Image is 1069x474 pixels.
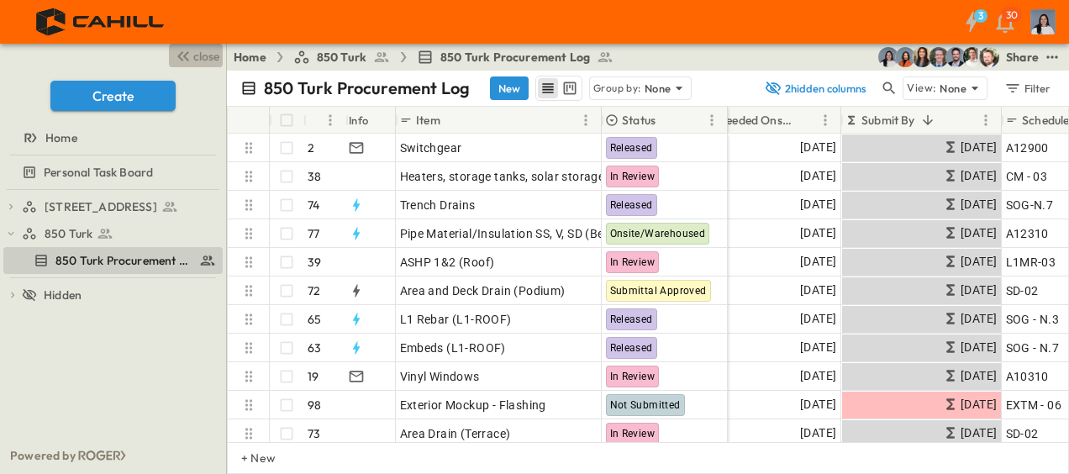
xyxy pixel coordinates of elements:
span: Released [610,342,653,354]
img: Profile Picture [1030,9,1056,34]
h6: 3 [978,9,983,23]
p: Needed Onsite [718,112,793,129]
span: 850 Turk [317,49,366,66]
button: close [169,44,223,67]
span: Switchgear [400,140,462,156]
span: L1MR-03 [1006,254,1056,271]
img: 4f72bfc4efa7236828875bac24094a5ddb05241e32d018417354e964050affa1.png [20,4,182,39]
span: Home [45,129,77,146]
img: Jared Salin (jsalin@cahill-sf.com) [929,47,949,67]
span: [DATE] [800,395,836,414]
span: Released [610,199,653,211]
p: 850 Turk Procurement Log [264,76,470,100]
p: + New [241,450,251,466]
span: Released [610,142,653,154]
span: SOG-N.7 [1006,197,1054,213]
span: close [193,48,219,65]
span: In Review [610,428,656,440]
img: Daniel Esposito (desposito@cahill-sf.com) [979,47,999,67]
span: [DATE] [961,195,997,214]
p: 19 [308,368,319,385]
button: Sort [919,111,937,129]
span: Trench Drains [400,197,476,213]
span: Not Submitted [610,399,681,411]
span: [DATE] [961,338,997,357]
span: Area Drain (Terrace) [400,425,511,442]
a: Personal Task Board [3,161,219,184]
span: Pipe Material/Insulation SS, V, SD (Below Ground) [400,225,673,242]
button: 3 [955,7,988,37]
img: Kyle Baltes (kbaltes@cahill-sf.com) [962,47,982,67]
img: Stephanie McNeill (smcneill@cahill-sf.com) [895,47,915,67]
button: Menu [976,110,996,130]
span: SOG - N.3 [1006,311,1060,328]
div: Filter [1003,79,1051,97]
a: Home [3,126,219,150]
span: In Review [610,256,656,268]
span: A12310 [1006,225,1049,242]
p: Submit By [861,112,915,129]
span: [DATE] [961,224,997,243]
span: Submittal Approved [610,285,707,297]
button: Menu [815,110,835,130]
p: 72 [308,282,320,299]
button: 2hidden columns [755,76,876,100]
p: Group by: [593,80,641,97]
p: 73 [308,425,320,442]
span: [DATE] [961,366,997,386]
span: EXTM - 06 [1006,397,1062,413]
a: 850 Turk Procurement Log [3,249,219,272]
span: Onsite/Warehoused [610,228,706,240]
p: 30 [1006,8,1018,22]
button: kanban view [559,78,580,98]
img: Casey Kasten (ckasten@cahill-sf.com) [945,47,966,67]
span: [DATE] [800,338,836,357]
span: [DATE] [800,424,836,443]
span: In Review [610,171,656,182]
span: Exterior Mockup - Flashing [400,397,546,413]
p: View: [907,79,936,97]
p: 63 [308,340,321,356]
span: [DATE] [961,281,997,300]
span: L1 Rebar (L1-ROOF) [400,311,512,328]
p: Status [622,112,656,129]
span: Heaters, storage tanks, solar storage and expansion tank [400,168,716,185]
div: table view [535,76,582,101]
p: None [645,80,671,97]
div: 850 Turktest [3,220,223,247]
div: 850 Turk Procurement Logtest [3,247,223,274]
span: A10310 [1006,368,1049,385]
span: 850 Turk Procurement Log [55,252,192,269]
button: Sort [659,111,677,129]
span: [STREET_ADDRESS] [45,198,157,215]
a: 850 Turk [293,49,390,66]
span: [DATE] [961,166,997,186]
span: SD-02 [1006,282,1039,299]
span: A12900 [1006,140,1049,156]
p: 98 [308,397,321,413]
span: [DATE] [800,195,836,214]
div: [STREET_ADDRESS]test [3,193,223,220]
button: Filter [998,76,1056,100]
span: SOG - N.7 [1006,340,1060,356]
span: [DATE] [961,395,997,414]
img: Kim Bowen (kbowen@cahill-sf.com) [912,47,932,67]
div: Share [1006,49,1039,66]
a: [STREET_ADDRESS] [22,195,219,219]
p: 77 [308,225,319,242]
span: SD-02 [1006,425,1039,442]
span: In Review [610,371,656,382]
p: 2 [308,140,314,156]
span: [DATE] [961,309,997,329]
a: Home [234,49,266,66]
button: Create [50,81,176,111]
span: Area and Deck Drain (Podium) [400,282,566,299]
button: Sort [444,111,462,129]
button: row view [538,78,558,98]
span: Personal Task Board [44,164,153,181]
span: CM - 03 [1006,168,1048,185]
p: 74 [308,197,319,213]
div: Info [349,97,369,144]
span: [DATE] [800,309,836,329]
span: [DATE] [800,281,836,300]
